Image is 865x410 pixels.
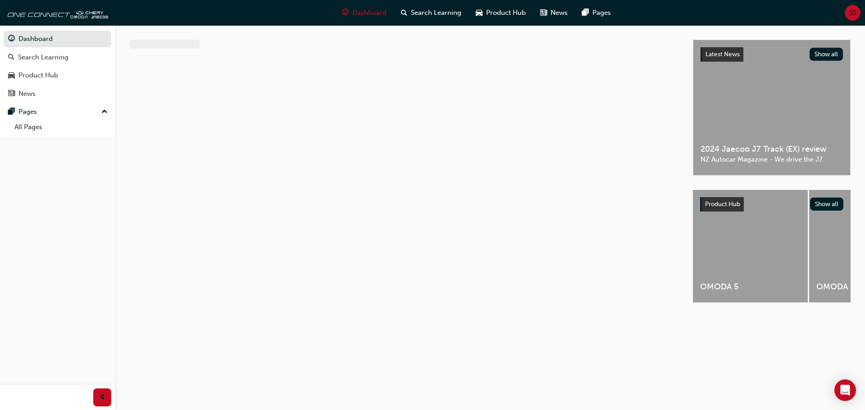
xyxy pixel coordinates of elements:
button: Pages [4,104,111,120]
span: Latest News [706,50,740,58]
div: Pages [18,107,37,117]
button: Show all [810,48,843,61]
span: guage-icon [342,7,349,18]
a: car-iconProduct Hub [469,4,533,22]
a: pages-iconPages [575,4,618,22]
a: OMODA 5 [693,190,808,302]
div: News [18,89,36,99]
span: Pages [592,8,611,18]
span: car-icon [476,7,483,18]
span: news-icon [540,7,547,18]
a: Search Learning [4,49,111,66]
img: oneconnect [5,4,108,22]
span: up-icon [101,106,108,118]
span: guage-icon [8,35,15,43]
div: Open Intercom Messenger [834,379,856,401]
span: 2024 Jaecoo J7 Track (EX) review [701,144,843,154]
a: News [4,86,111,102]
span: pages-icon [582,7,589,18]
a: All Pages [11,120,111,134]
span: Dashboard [352,8,387,18]
div: Search Learning [18,52,68,63]
a: Latest NewsShow all [701,47,843,62]
span: Search Learning [411,8,461,18]
span: search-icon [401,7,407,18]
div: Product Hub [18,70,58,81]
a: search-iconSearch Learning [394,4,469,22]
span: car-icon [8,72,15,80]
span: Product Hub [705,200,740,208]
button: SS [845,5,860,21]
span: NZ Autocar Magazine - We drive the J7. [701,154,843,165]
span: search-icon [8,54,14,62]
a: Latest NewsShow all2024 Jaecoo J7 Track (EX) reviewNZ Autocar Magazine - We drive the J7. [693,40,851,176]
a: Product HubShow all [700,197,843,212]
span: Product Hub [486,8,526,18]
a: guage-iconDashboard [335,4,394,22]
a: Dashboard [4,31,111,47]
span: prev-icon [99,392,106,403]
span: news-icon [8,90,15,98]
span: SS [849,8,856,18]
span: pages-icon [8,108,15,116]
span: News [551,8,568,18]
span: OMODA 5 [700,282,801,292]
a: Product Hub [4,67,111,84]
button: DashboardSearch LearningProduct HubNews [4,29,111,104]
button: Show all [810,198,844,211]
a: news-iconNews [533,4,575,22]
